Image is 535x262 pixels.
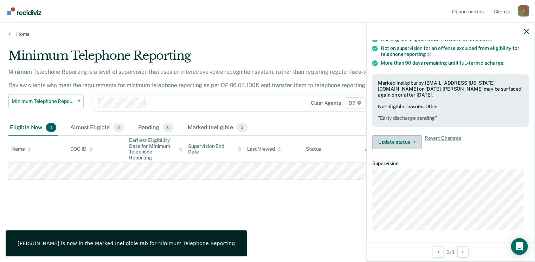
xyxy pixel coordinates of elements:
[518,5,529,17] button: Profile dropdown button
[237,123,248,132] span: 3
[378,80,523,98] div: Marked ineligible by [EMAIL_ADDRESS][US_STATE][DOMAIN_NAME] on [DATE]. [PERSON_NAME] may be surfa...
[137,120,175,136] div: Pending
[12,98,75,104] span: Minimum Telephone Reporting
[367,243,535,261] div: 2 / 3
[69,120,125,136] div: Almost Eligible
[247,146,281,152] div: Last Viewed
[511,238,528,255] div: Open Intercom Messenger
[405,51,432,57] span: reporting
[11,146,31,152] div: Name
[113,123,124,132] span: 2
[518,5,529,17] div: T
[425,135,461,149] span: Revert Changes
[481,60,505,66] span: discharge.
[372,161,529,166] dt: Supervision
[163,123,174,132] span: 0
[7,7,41,15] img: Recidiviz
[457,247,469,258] button: Next Opportunity
[129,137,182,161] div: Earliest Eligibility Date for Minimum Telephone Reporting
[18,240,235,247] div: [PERSON_NAME] is now in the Marked Ineligible tab for Minimum Telephone Reporting
[186,120,249,136] div: Marked Ineligible
[365,146,398,152] div: Assigned to
[8,31,527,37] a: Home
[378,115,523,121] pre: " Early discharge pending "
[433,247,444,258] button: Previous Opportunity
[372,135,422,149] button: Update status
[311,100,341,106] div: Clear agents
[306,146,321,152] div: Status
[46,123,56,132] span: 1
[8,120,58,136] div: Eligible Now
[70,146,93,152] div: DOC ID
[8,68,407,89] p: Minimum Telephone Reporting is a level of supervision that uses an interactive voice recognition ...
[372,242,529,248] dt: Milestones
[188,143,241,155] div: Supervision End Date
[378,104,523,121] div: Not eligible reasons: Other
[8,48,410,68] div: Minimum Telephone Reporting
[381,60,529,66] div: More than 90 days remaining until full-term
[381,45,529,57] div: Not on supervision for an offense excluded from eligibility for telephone
[344,97,366,109] span: D7
[469,37,492,42] span: Medium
